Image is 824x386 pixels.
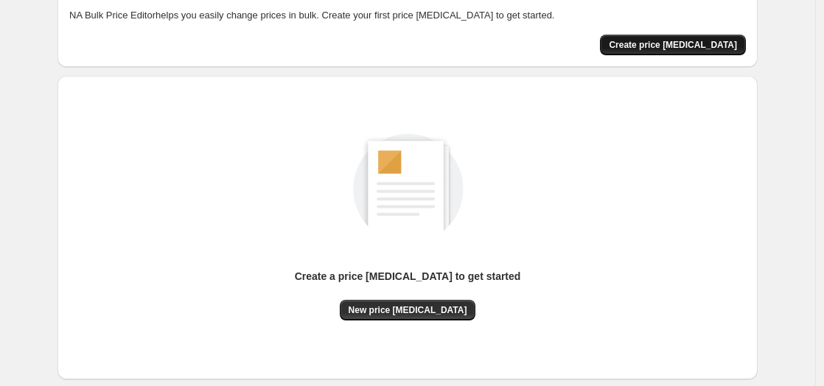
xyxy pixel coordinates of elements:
button: New price [MEDICAL_DATA] [340,300,476,320]
button: Create price change job [600,35,746,55]
span: Create price [MEDICAL_DATA] [609,39,737,51]
p: Create a price [MEDICAL_DATA] to get started [295,269,521,284]
p: NA Bulk Price Editor helps you easily change prices in bulk. Create your first price [MEDICAL_DAT... [69,8,746,23]
span: New price [MEDICAL_DATA] [349,304,467,316]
